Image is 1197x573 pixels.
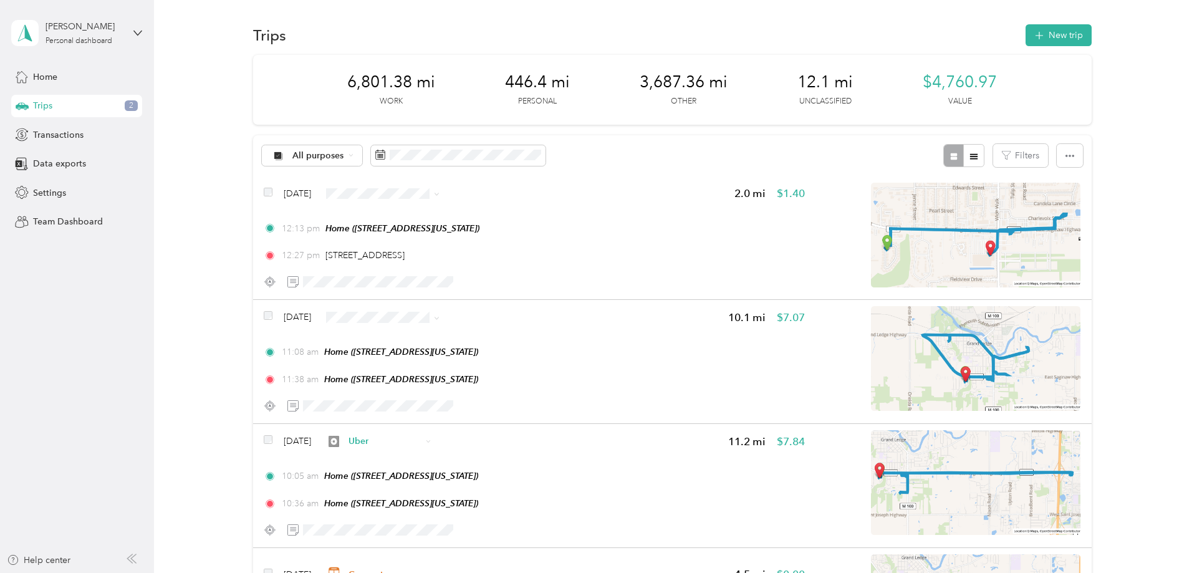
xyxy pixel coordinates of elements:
span: Data exports [33,157,86,170]
span: $1.40 [777,186,805,201]
span: 10:05 am [282,469,319,483]
span: 2 [125,100,138,112]
span: Settings [33,186,66,200]
span: $4,760.97 [923,72,997,92]
button: New trip [1026,24,1092,46]
span: 12:27 pm [282,249,320,262]
span: 11:38 am [282,373,319,386]
span: Home ([STREET_ADDRESS][US_STATE]) [324,498,478,508]
span: Home ([STREET_ADDRESS][US_STATE]) [325,223,479,233]
span: [DATE] [284,311,311,324]
span: $7.84 [777,434,805,450]
span: 10:36 am [282,497,319,510]
span: 11:08 am [282,345,319,359]
div: [PERSON_NAME] [46,20,123,33]
button: Filters [993,144,1048,167]
span: Home ([STREET_ADDRESS][US_STATE]) [324,347,478,357]
span: Home [33,70,57,84]
p: Value [948,96,972,107]
p: Work [380,96,403,107]
span: Home ([STREET_ADDRESS][US_STATE]) [324,374,478,384]
span: 446.4 mi [505,72,570,92]
span: Transactions [33,128,84,142]
button: Help center [7,554,70,567]
span: 11.2 mi [728,434,766,450]
div: Personal dashboard [46,37,112,45]
span: 2.0 mi [734,186,766,201]
span: [DATE] [284,187,311,200]
span: 6,801.38 mi [347,72,435,92]
span: 10.1 mi [728,310,766,325]
span: [DATE] [284,435,311,448]
p: Other [671,96,696,107]
span: 3,687.36 mi [640,72,728,92]
img: minimap [871,183,1080,287]
span: Trips [33,99,52,112]
img: Legacy Icon [Uber] [329,436,340,447]
img: minimap [871,306,1080,411]
span: Uber [349,435,421,448]
iframe: Everlance-gr Chat Button Frame [1127,503,1197,573]
p: Personal [518,96,557,107]
span: [STREET_ADDRESS] [325,250,405,261]
span: Home ([STREET_ADDRESS][US_STATE]) [324,471,478,481]
span: 12.1 mi [797,72,853,92]
p: Unclassified [799,96,852,107]
span: Team Dashboard [33,215,103,228]
span: $7.07 [777,310,805,325]
span: 12:13 pm [282,222,320,235]
h1: Trips [253,29,286,42]
img: minimap [871,430,1080,535]
span: All purposes [292,152,344,160]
